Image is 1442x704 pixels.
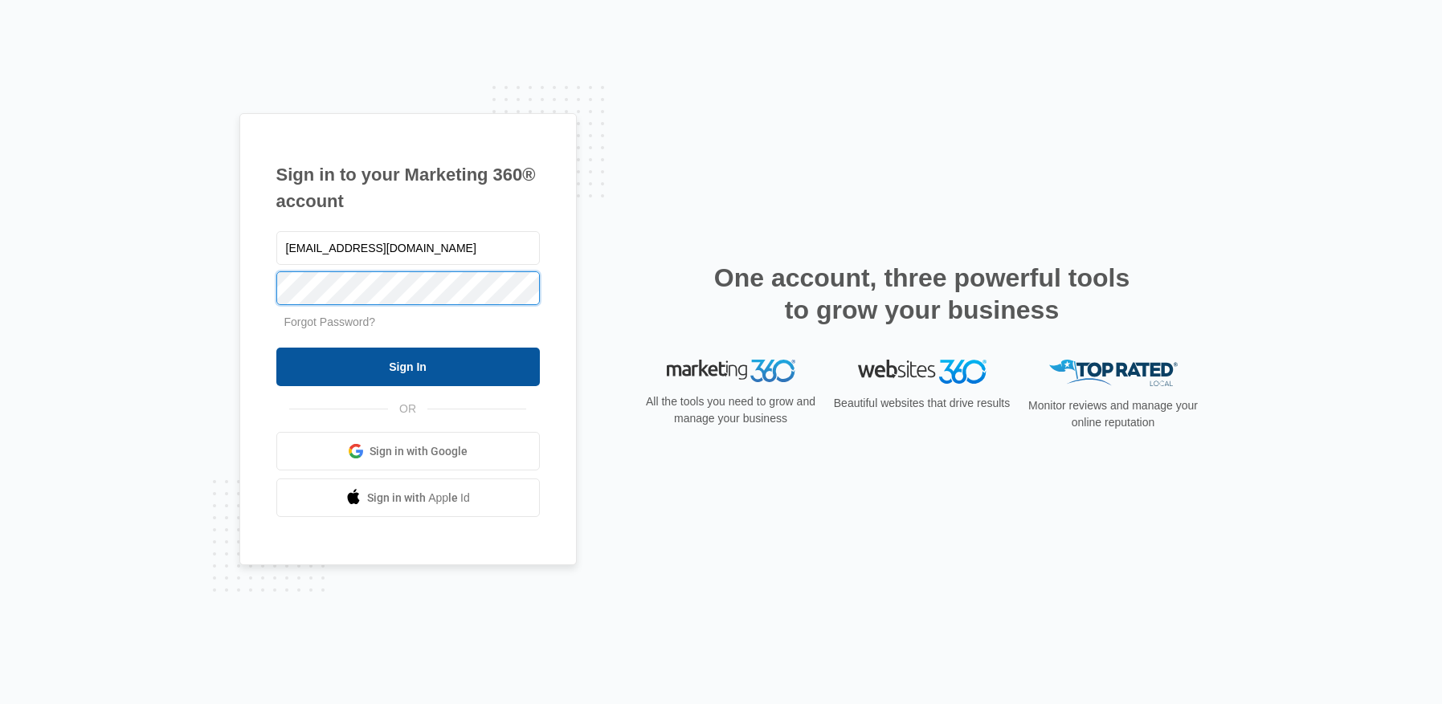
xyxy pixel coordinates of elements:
[641,393,821,427] p: All the tools you need to grow and manage your business
[667,360,795,382] img: Marketing 360
[284,315,376,328] a: Forgot Password?
[388,401,427,417] span: OR
[276,231,540,265] input: Email
[276,432,540,470] a: Sign in with Google
[858,360,987,383] img: Websites 360
[276,348,540,386] input: Sign In
[709,262,1135,326] h2: One account, three powerful tools to grow your business
[1023,397,1203,431] p: Monitor reviews and manage your online reputation
[276,161,540,214] h1: Sign in to your Marketing 360® account
[367,490,470,507] span: Sign in with Apple Id
[1049,360,1178,386] img: Top Rated Local
[832,395,1012,412] p: Beautiful websites that drive results
[276,478,540,517] a: Sign in with Apple Id
[370,443,468,460] span: Sign in with Google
